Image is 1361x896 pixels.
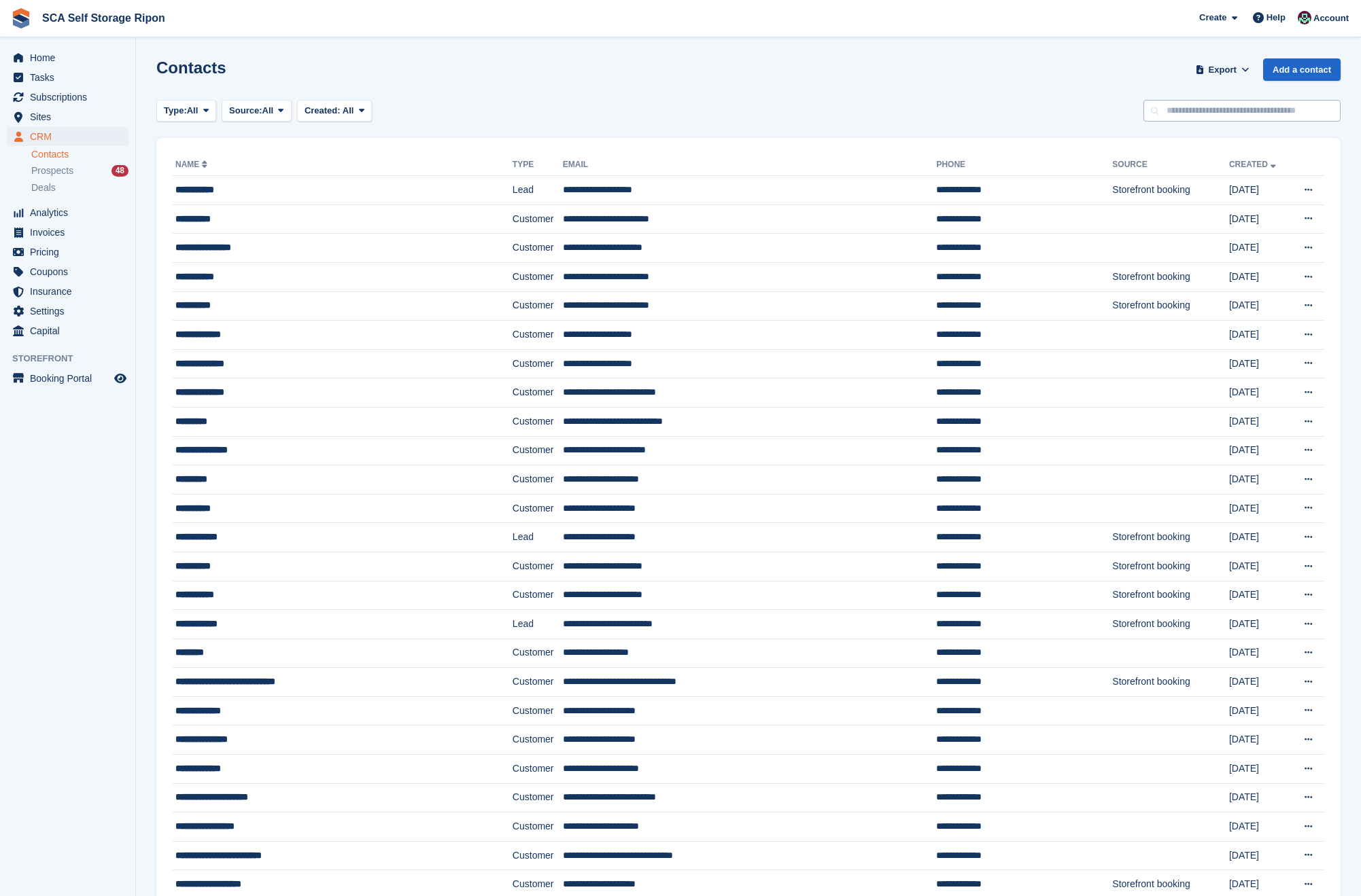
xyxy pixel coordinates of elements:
[7,321,128,340] a: menu
[513,581,563,610] td: Customer
[37,7,171,29] a: SCA Self Storage Ripon
[1229,552,1290,581] td: [DATE]
[1112,154,1229,176] th: Source
[156,58,226,77] h1: Contacts
[1229,176,1290,205] td: [DATE]
[30,203,111,222] span: Analytics
[31,181,128,195] a: Deals
[7,203,128,222] a: menu
[1229,204,1290,234] td: [DATE]
[30,262,111,281] span: Coupons
[7,302,128,321] a: menu
[513,639,563,668] td: Customer
[30,223,111,242] span: Invoices
[7,243,128,262] a: menu
[513,783,563,812] td: Customer
[1229,755,1290,784] td: [DATE]
[187,104,199,118] span: All
[1112,523,1229,552] td: Storefront booking
[513,176,563,205] td: Lead
[1229,291,1290,321] td: [DATE]
[936,154,1112,176] th: Phone
[297,100,372,122] button: Created: All
[31,181,56,194] span: Deals
[1229,262,1290,291] td: [DATE]
[513,291,563,321] td: Customer
[1209,63,1237,77] span: Export
[563,154,937,176] th: Email
[513,841,563,870] td: Customer
[1229,581,1290,610] td: [DATE]
[222,100,292,122] button: Source: All
[175,160,210,169] a: Name
[164,104,187,118] span: Type:
[1229,407,1290,436] td: [DATE]
[30,369,111,388] span: Booking Portal
[513,696,563,725] td: Customer
[1229,349,1290,378] td: [DATE]
[1229,436,1290,465] td: [DATE]
[30,127,111,146] span: CRM
[1229,234,1290,263] td: [DATE]
[1112,668,1229,697] td: Storefront booking
[1229,494,1290,523] td: [DATE]
[30,48,111,67] span: Home
[1112,291,1229,321] td: Storefront booking
[7,369,128,388] a: menu
[1229,321,1290,350] td: [DATE]
[7,68,128,87] a: menu
[1192,58,1252,81] button: Export
[513,262,563,291] td: Customer
[513,465,563,495] td: Customer
[1229,812,1290,842] td: [DATE]
[513,154,563,176] th: Type
[513,812,563,842] td: Customer
[30,282,111,301] span: Insurance
[1229,725,1290,755] td: [DATE]
[111,165,128,177] div: 48
[1267,11,1286,24] span: Help
[513,378,563,408] td: Customer
[513,204,563,234] td: Customer
[1229,639,1290,668] td: [DATE]
[31,164,73,177] span: Prospects
[513,349,563,378] td: Customer
[1229,783,1290,812] td: [DATE]
[1229,160,1279,169] a: Created
[1112,552,1229,581] td: Storefront booking
[1229,696,1290,725] td: [DATE]
[7,282,128,301] a: menu
[229,104,262,118] span: Source:
[1112,581,1229,610] td: Storefront booking
[7,127,128,146] a: menu
[1199,11,1226,24] span: Create
[262,104,274,118] span: All
[7,107,128,126] a: menu
[1229,841,1290,870] td: [DATE]
[30,302,111,321] span: Settings
[30,107,111,126] span: Sites
[30,243,111,262] span: Pricing
[1229,523,1290,552] td: [DATE]
[305,105,341,115] span: Created:
[1298,11,1311,24] img: Sam Chapman
[30,88,111,107] span: Subscriptions
[513,610,563,639] td: Lead
[30,68,111,87] span: Tasks
[156,100,216,122] button: Type: All
[1229,378,1290,408] td: [DATE]
[513,668,563,697] td: Customer
[31,148,128,161] a: Contacts
[7,262,128,281] a: menu
[1229,465,1290,495] td: [DATE]
[513,523,563,552] td: Lead
[11,8,31,29] img: stora-icon-8386f47178a22dfd0bd8f6a31ec36ba5ce8667c1dd55bd0f319d3a0aa187defe.svg
[31,164,128,178] a: Prospects 48
[513,552,563,581] td: Customer
[7,48,128,67] a: menu
[513,725,563,755] td: Customer
[112,370,128,387] a: Preview store
[1112,262,1229,291] td: Storefront booking
[1313,12,1349,25] span: Account
[343,105,354,115] span: All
